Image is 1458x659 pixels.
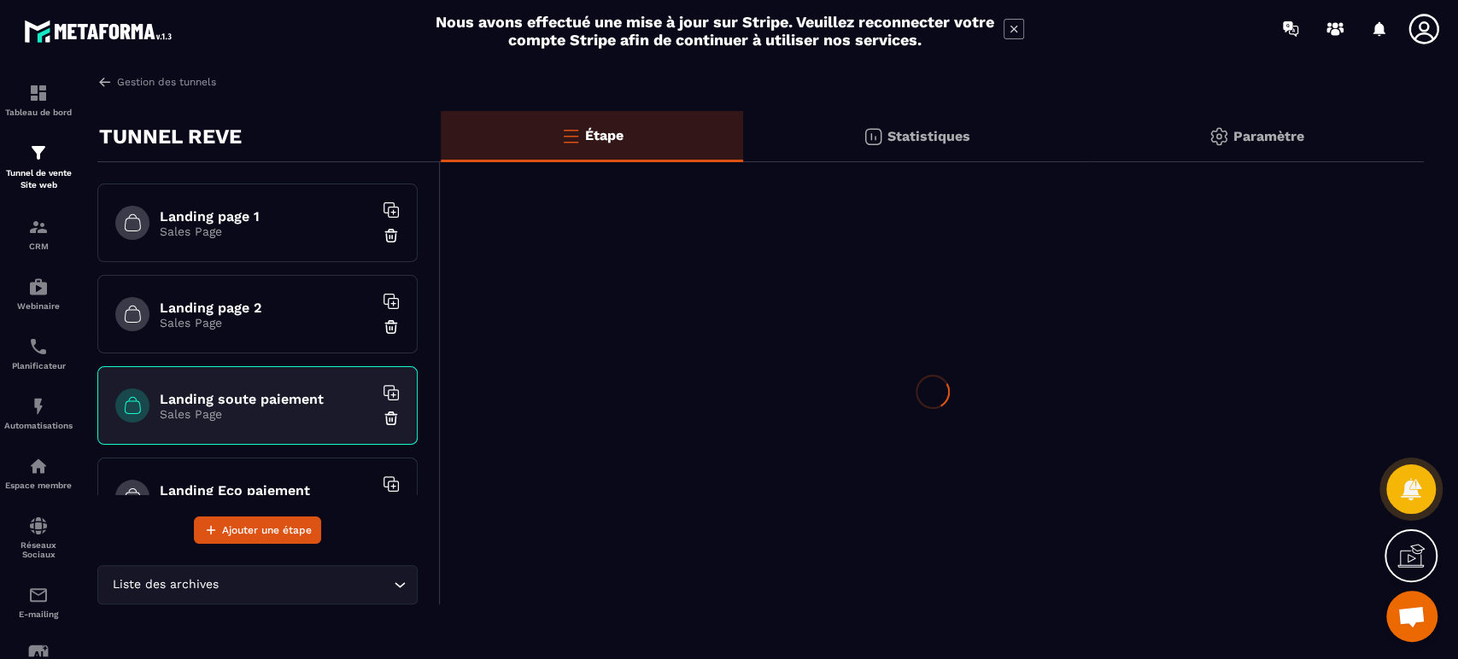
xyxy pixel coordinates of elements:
[4,130,73,204] a: formationformationTunnel de vente Site web
[222,522,312,539] span: Ajouter une étape
[99,120,242,154] p: TUNNEL REVE
[1386,591,1438,642] div: Ouvrir le chat
[4,324,73,383] a: schedulerschedulerPlanificateur
[28,217,49,237] img: formation
[108,575,222,594] span: Liste des archives
[4,609,73,619] p: E-mailing
[4,481,73,490] p: Espace membre
[4,503,73,572] a: social-networksocial-networkRéseaux Sociaux
[4,540,73,559] p: Réseaux Sociaux
[24,15,178,47] img: logo
[435,13,995,49] h2: Nous avons effectué une mise à jour sur Stripe. Veuillez reconnecter votre compte Stripe afin de ...
[4,242,73,251] p: CRM
[4,572,73,632] a: emailemailE-mailing
[160,225,373,238] p: Sales Page
[160,391,373,407] h6: Landing soute paiement
[160,208,373,225] h6: Landing page 1
[863,126,883,147] img: stats.20deebd0.svg
[4,108,73,117] p: Tableau de bord
[4,421,73,430] p: Automatisations
[28,336,49,357] img: scheduler
[97,74,216,90] a: Gestion des tunnels
[4,167,73,191] p: Tunnel de vente Site web
[4,383,73,443] a: automationsautomationsAutomatisations
[4,301,73,311] p: Webinaire
[28,456,49,476] img: automations
[28,277,49,297] img: automations
[28,143,49,163] img: formation
[97,74,113,90] img: arrow
[4,443,73,503] a: automationsautomationsEspace membre
[585,127,624,143] p: Étape
[4,204,73,264] a: formationformationCRM
[194,516,321,544] button: Ajouter une étape
[383,227,400,244] img: trash
[28,396,49,417] img: automations
[887,128,970,144] p: Statistiques
[1233,128,1304,144] p: Paramètre
[383,318,400,335] img: trash
[28,83,49,103] img: formation
[1209,126,1229,147] img: setting-gr.5f69749f.svg
[28,585,49,605] img: email
[28,516,49,536] img: social-network
[4,70,73,130] a: formationformationTableau de bord
[160,407,373,421] p: Sales Page
[4,264,73,324] a: automationsautomationsWebinaire
[222,575,389,594] input: Search for option
[560,125,581,146] img: bars-o.4a397970.svg
[160,316,373,329] p: Sales Page
[4,361,73,370] p: Planificateur
[383,410,400,427] img: trash
[97,565,418,604] div: Search for option
[160,482,373,499] h6: Landing Eco paiement
[160,300,373,316] h6: Landing page 2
